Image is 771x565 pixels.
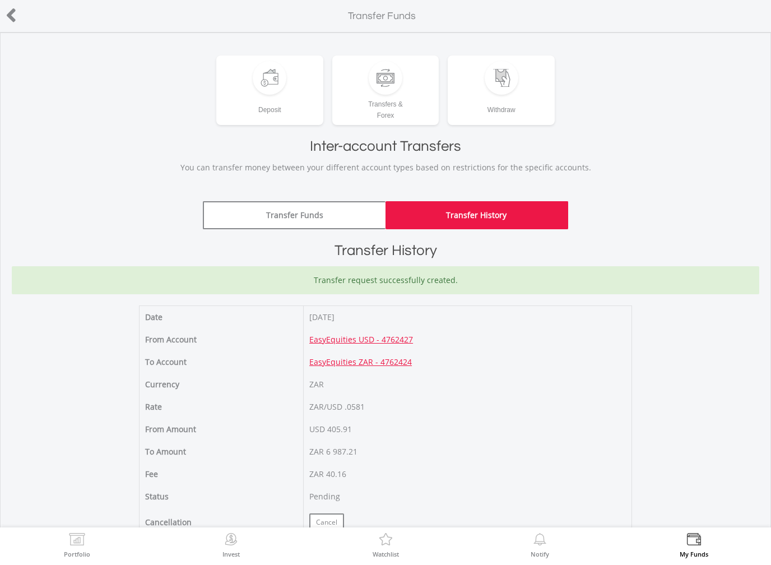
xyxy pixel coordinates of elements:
a: Watchlist [373,533,399,557]
td: To Account [140,351,304,373]
td: Rate [140,396,304,418]
td: Status [140,485,304,508]
td: Fee [140,463,304,485]
td: ZAR [304,373,632,396]
a: Deposit [216,55,323,125]
h1: Transfer History [12,240,759,261]
label: Portfolio [64,551,90,557]
span: ZAR 40.16 [309,469,346,479]
label: Notify [531,551,549,557]
div: Withdraw [448,95,555,115]
img: Watchlist [377,533,394,549]
td: Cancellation [140,508,304,538]
div: Deposit [216,95,323,115]
h1: Inter-account Transfers [12,136,759,156]
label: Transfer Funds [348,9,416,24]
td: ZAR/USD .0581 [304,396,632,418]
a: EasyEquities ZAR - 4762424 [309,356,412,367]
p: You can transfer money between your different account types based on restrictions for the specifi... [12,162,759,173]
a: Transfers &Forex [332,55,439,125]
button: Cancel [309,513,344,531]
td: Currency [140,373,304,396]
a: Invest [222,533,240,557]
img: View Notifications [531,533,549,549]
td: From Amount [140,418,304,441]
div: Transfer request successfully created. [12,266,759,294]
img: View Funds [685,533,703,549]
td: [DATE] [304,306,632,329]
a: Transfer Funds [203,201,386,229]
label: Invest [222,551,240,557]
div: Transfers & Forex [332,95,439,121]
a: Withdraw [448,55,555,125]
img: Invest Now [222,533,240,549]
a: My Funds [680,533,708,557]
a: EasyEquities USD - 4762427 [309,334,413,345]
img: View Portfolio [68,533,86,549]
a: Transfer History [386,201,568,229]
label: My Funds [680,551,708,557]
label: Watchlist [373,551,399,557]
a: Notify [531,533,549,557]
a: Portfolio [64,533,90,557]
span: ZAR 6 987.21 [309,446,357,457]
td: Pending [304,485,632,508]
td: Date [140,306,304,329]
td: To Amount [140,441,304,463]
td: From Account [140,328,304,351]
span: USD 405.91 [309,424,352,434]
